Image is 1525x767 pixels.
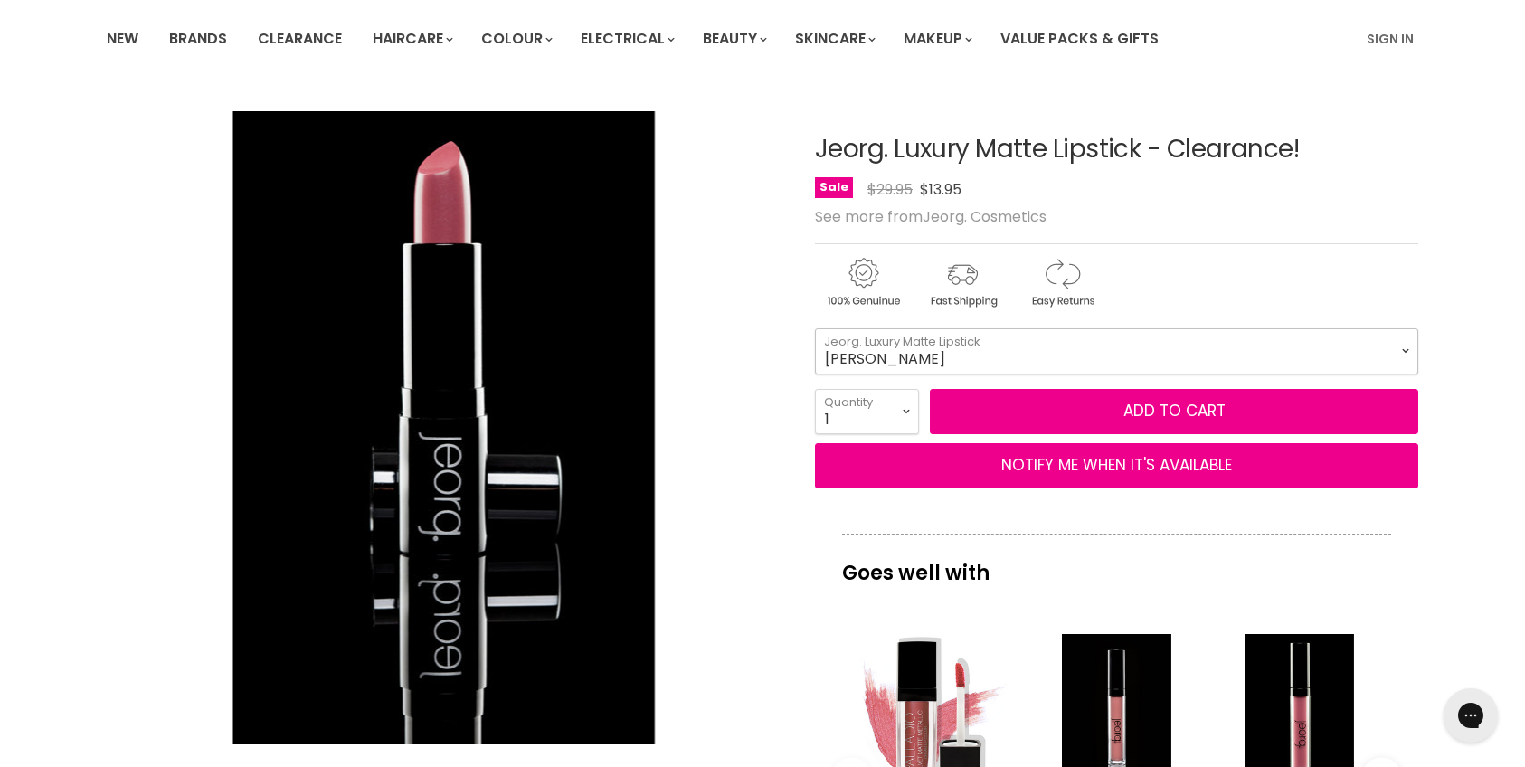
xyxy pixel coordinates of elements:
[987,20,1172,58] a: Value Packs & Gifts
[930,389,1418,434] button: Add to cart
[867,179,913,200] span: $29.95
[815,255,911,310] img: genuine.gif
[567,20,686,58] a: Electrical
[815,443,1418,488] button: NOTIFY ME WHEN IT'S AVAILABLE
[815,389,919,434] select: Quantity
[815,136,1418,164] h1: Jeorg. Luxury Matte Lipstick - Clearance!
[84,13,1441,65] nav: Main
[93,13,1265,65] ul: Main menu
[1435,682,1507,749] iframe: Gorgias live chat messenger
[107,90,782,766] div: Jeorg. Luxury Matte Lipstick - Clearance! image. Click or Scroll to Zoom.
[156,20,241,58] a: Brands
[923,206,1047,227] a: Jeorg. Cosmetics
[1356,20,1425,58] a: Sign In
[815,206,1047,227] span: See more from
[1014,255,1110,310] img: returns.gif
[890,20,983,58] a: Makeup
[359,20,464,58] a: Haircare
[920,179,961,200] span: $13.95
[244,20,355,58] a: Clearance
[842,534,1391,593] p: Goes well with
[689,20,778,58] a: Beauty
[781,20,886,58] a: Skincare
[93,20,152,58] a: New
[914,255,1010,310] img: shipping.gif
[1123,400,1226,421] span: Add to cart
[468,20,564,58] a: Colour
[815,177,853,198] span: Sale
